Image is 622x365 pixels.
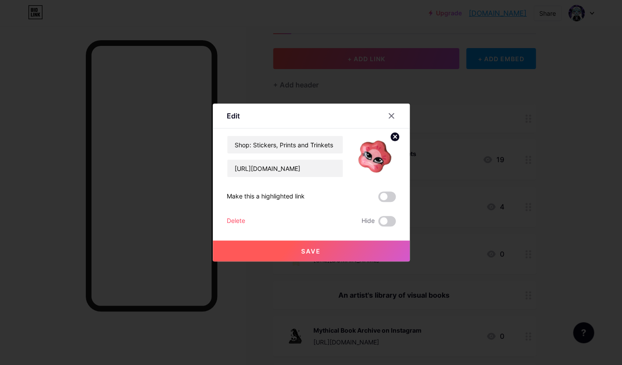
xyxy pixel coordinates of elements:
[227,160,343,177] input: URL
[227,191,305,202] div: Make this a highlighted link
[213,240,410,261] button: Save
[354,136,396,177] img: link_thumbnail
[362,216,375,226] span: Hide
[227,111,240,121] div: Edit
[301,247,321,255] span: Save
[227,216,245,226] div: Delete
[227,136,343,153] input: Title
